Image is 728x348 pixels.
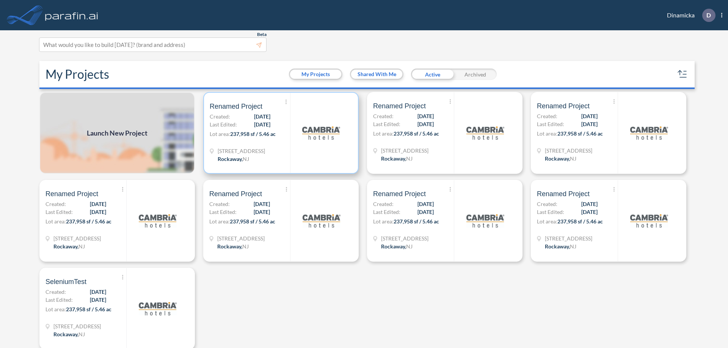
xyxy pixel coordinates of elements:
[706,12,711,19] p: D
[90,288,106,296] span: [DATE]
[381,155,406,162] span: Rockaway ,
[373,130,394,137] span: Lot area:
[581,208,598,216] span: [DATE]
[537,218,557,225] span: Lot area:
[218,155,249,163] div: Rockaway, NJ
[53,242,85,250] div: Rockaway, NJ
[545,155,570,162] span: Rockaway ,
[66,306,111,312] span: 237,958 sf / 5.46 ac
[53,234,101,242] span: 321 Mt Hope Ave
[466,114,504,152] img: logo
[44,8,100,23] img: logo
[394,218,439,225] span: 237,958 sf / 5.46 ac
[290,70,341,79] button: My Projects
[545,154,576,162] div: Rockaway, NJ
[53,243,78,250] span: Rockaway ,
[557,130,603,137] span: 237,958 sf / 5.46 ac
[257,31,267,37] span: Beta
[417,208,434,216] span: [DATE]
[411,69,454,80] div: Active
[210,131,230,137] span: Lot area:
[139,202,177,240] img: logo
[373,208,400,216] span: Last Edited:
[78,331,85,337] span: NJ
[406,155,413,162] span: NJ
[254,208,270,216] span: [DATE]
[45,306,66,312] span: Lot area:
[545,147,592,154] span: 321 Mt Hope Ave
[39,92,195,174] img: add
[45,208,73,216] span: Last Edited:
[90,208,106,216] span: [DATE]
[570,243,576,250] span: NJ
[381,242,413,250] div: Rockaway, NJ
[209,200,230,208] span: Created:
[545,242,576,250] div: Rockaway, NJ
[537,189,590,198] span: Renamed Project
[53,330,85,338] div: Rockaway, NJ
[406,243,413,250] span: NJ
[87,128,147,138] span: Launch New Project
[373,120,400,128] span: Last Edited:
[373,112,394,120] span: Created:
[537,112,557,120] span: Created:
[394,130,439,137] span: 237,958 sf / 5.46 ac
[581,112,598,120] span: [DATE]
[217,243,242,250] span: Rockaway ,
[210,112,230,120] span: Created:
[45,288,66,296] span: Created:
[537,101,590,111] span: Renamed Project
[373,189,426,198] span: Renamed Project
[45,277,86,286] span: SeleniumTest
[417,120,434,128] span: [DATE]
[373,200,394,208] span: Created:
[656,9,722,22] div: Dinamicka
[381,243,406,250] span: Rockaway ,
[78,243,85,250] span: NJ
[454,69,497,80] div: Archived
[381,234,428,242] span: 321 Mt Hope Ave
[373,218,394,225] span: Lot area:
[218,156,243,162] span: Rockaway ,
[254,120,270,128] span: [DATE]
[303,202,340,240] img: logo
[90,200,106,208] span: [DATE]
[242,243,249,250] span: NJ
[537,120,564,128] span: Last Edited:
[417,112,434,120] span: [DATE]
[230,131,276,137] span: 237,958 sf / 5.46 ac
[254,200,270,208] span: [DATE]
[209,189,262,198] span: Renamed Project
[217,242,249,250] div: Rockaway, NJ
[630,114,668,152] img: logo
[45,189,98,198] span: Renamed Project
[254,112,270,120] span: [DATE]
[581,120,598,128] span: [DATE]
[230,218,275,225] span: 237,958 sf / 5.46 ac
[466,202,504,240] img: logo
[45,67,109,81] h2: My Projects
[53,322,101,330] span: 321 Mt Hope Ave
[243,156,249,162] span: NJ
[302,114,340,152] img: logo
[545,234,592,242] span: 321 Mt Hope Ave
[139,290,177,328] img: logo
[351,70,402,79] button: Shared With Me
[45,218,66,225] span: Lot area:
[53,331,78,337] span: Rockaway ,
[545,243,570,250] span: Rockaway ,
[45,200,66,208] span: Created:
[218,147,265,155] span: 321 Mt Hope Ave
[381,154,413,162] div: Rockaway, NJ
[90,296,106,304] span: [DATE]
[210,102,262,111] span: Renamed Project
[630,202,668,240] img: logo
[209,208,237,216] span: Last Edited:
[557,218,603,225] span: 237,958 sf / 5.46 ac
[373,101,426,111] span: Renamed Project
[66,218,111,225] span: 237,958 sf / 5.46 ac
[39,92,195,174] a: Launch New Project
[537,200,557,208] span: Created:
[417,200,434,208] span: [DATE]
[570,155,576,162] span: NJ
